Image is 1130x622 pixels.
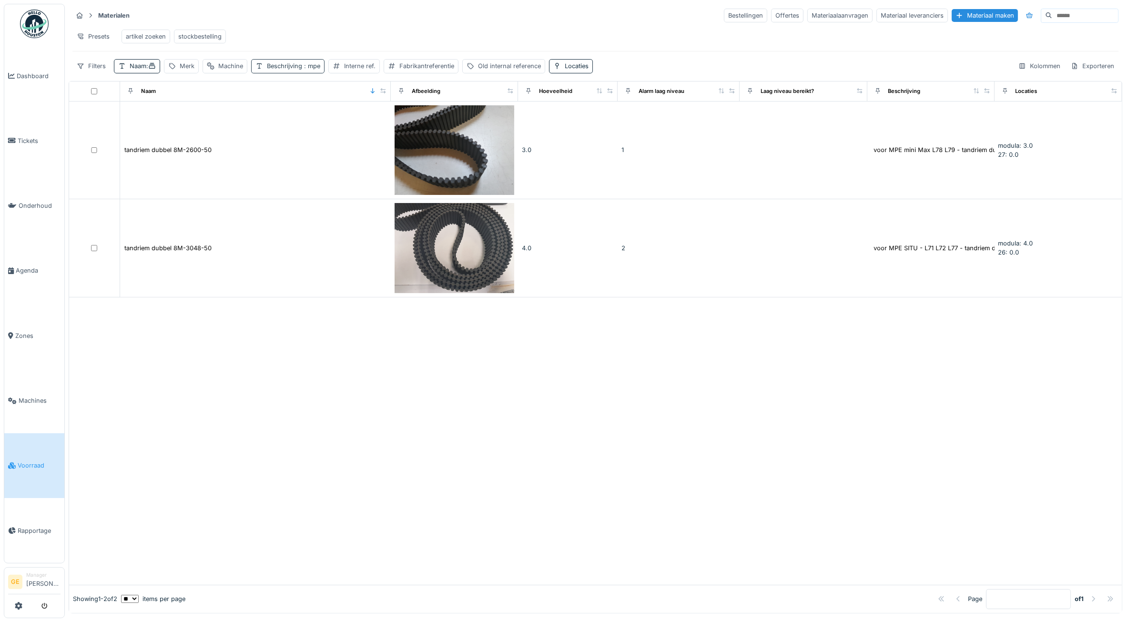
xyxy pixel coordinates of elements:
[344,61,376,71] div: Interne ref.
[876,9,948,22] div: Materiaal leveranciers
[4,498,64,563] a: Rapportage
[565,61,589,71] div: Locaties
[539,87,572,95] div: Hoeveelheid
[4,238,64,303] a: Agenda
[522,244,613,253] div: 4.0
[126,32,166,41] div: artikel zoeken
[4,368,64,433] a: Machines
[15,331,61,340] span: Zones
[218,61,243,71] div: Machine
[72,59,110,73] div: Filters
[807,9,873,22] div: Materiaalaanvragen
[639,87,684,95] div: Alarm laag niveau
[4,303,64,368] a: Zones
[952,9,1018,22] div: Materiaal maken
[1014,59,1065,73] div: Kolommen
[412,87,440,95] div: Afbeelding
[761,87,814,95] div: Laag niveau bereikt?
[8,571,61,594] a: GE Manager[PERSON_NAME]
[141,87,156,95] div: Naam
[302,62,320,70] span: : mpe
[874,145,1021,154] div: voor MPE mini Max L78 L79 - tandriem dubbel 8...
[1075,594,1084,603] strong: of 1
[478,61,541,71] div: Old internal reference
[998,142,1033,149] span: modula: 3.0
[1016,87,1038,95] div: Locaties
[94,11,133,20] strong: Materialen
[19,396,61,405] span: Machines
[18,461,61,470] span: Voorraad
[621,244,736,253] div: 2
[72,30,114,43] div: Presets
[4,433,64,498] a: Voorraad
[888,87,921,95] div: Beschrijving
[178,32,222,41] div: stockbestelling
[26,571,61,579] div: Manager
[17,71,61,81] span: Dashboard
[395,203,514,293] img: tandriem dubbel 8M-3048-50
[18,526,61,535] span: Rapportage
[124,145,212,154] div: tandriem dubbel 8M-2600-50
[998,240,1033,247] span: modula: 4.0
[1067,59,1119,73] div: Exporteren
[874,244,1020,253] div: voor MPE SITU - L71 L72 L77 - tandriem dubbel ...
[130,61,156,71] div: Naam
[8,575,22,589] li: GE
[968,594,982,603] div: Page
[522,145,613,154] div: 3.0
[124,244,212,253] div: tandriem dubbel 8M-3048-50
[180,61,194,71] div: Merk
[4,43,64,108] a: Dashboard
[121,594,185,603] div: items per page
[399,61,454,71] div: Fabrikantreferentie
[73,594,117,603] div: Showing 1 - 2 of 2
[4,108,64,173] a: Tickets
[16,266,61,275] span: Agenda
[19,201,61,210] span: Onderhoud
[20,10,49,38] img: Badge_color-CXgf-gQk.svg
[771,9,804,22] div: Offertes
[998,151,1019,158] span: 27: 0.0
[267,61,320,71] div: Beschrijving
[395,105,514,195] img: tandriem dubbel 8M-2600-50
[621,145,736,154] div: 1
[724,9,767,22] div: Bestellingen
[26,571,61,592] li: [PERSON_NAME]
[146,62,156,70] span: :
[4,173,64,238] a: Onderhoud
[18,136,61,145] span: Tickets
[998,249,1019,256] span: 26: 0.0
